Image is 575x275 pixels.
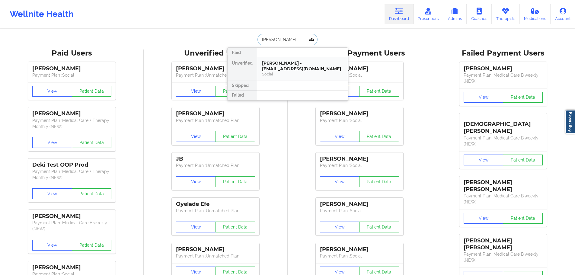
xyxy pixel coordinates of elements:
[359,176,399,187] button: Patient Data
[320,65,399,72] div: [PERSON_NAME]
[464,179,543,193] div: [PERSON_NAME] [PERSON_NAME]
[262,60,343,72] div: [PERSON_NAME] - [EMAIL_ADDRESS][DOMAIN_NAME]
[320,117,399,123] p: Payment Plan : Social
[176,222,216,232] button: View
[436,49,571,58] div: Failed Payment Users
[503,155,543,165] button: Patient Data
[464,155,503,165] button: View
[148,49,283,58] div: Unverified Users
[32,65,111,72] div: [PERSON_NAME]
[359,131,399,142] button: Patient Data
[464,72,543,84] p: Payment Plan : Medical Care Biweekly (NEW)
[464,116,543,135] div: [DEMOGRAPHIC_DATA][PERSON_NAME]
[176,131,216,142] button: View
[32,161,111,168] div: Deki Test OOP Prod
[32,240,72,251] button: View
[464,251,543,263] p: Payment Plan : Medical Care Biweekly (NEW)
[385,4,414,24] a: Dashboard
[359,86,399,97] button: Patient Data
[464,213,503,224] button: View
[503,213,543,224] button: Patient Data
[320,162,399,168] p: Payment Plan : Social
[32,188,72,199] button: View
[320,246,399,253] div: [PERSON_NAME]
[492,4,520,24] a: Therapists
[320,155,399,162] div: [PERSON_NAME]
[176,201,255,208] div: Oyelade Efe
[32,264,111,271] div: [PERSON_NAME]
[176,155,255,162] div: JB
[464,193,543,205] p: Payment Plan : Medical Care Biweekly (NEW)
[216,86,255,97] button: Patient Data
[72,86,112,97] button: Patient Data
[359,222,399,232] button: Patient Data
[176,176,216,187] button: View
[414,4,443,24] a: Prescribers
[228,91,257,100] div: Failed
[464,237,543,251] div: [PERSON_NAME] [PERSON_NAME]
[32,213,111,220] div: [PERSON_NAME]
[320,72,399,78] p: Payment Plan : Social
[176,162,255,168] p: Payment Plan : Unmatched Plan
[32,220,111,232] p: Payment Plan : Medical Care Biweekly (NEW)
[228,57,257,81] div: Unverified
[464,65,543,72] div: [PERSON_NAME]
[32,86,72,97] button: View
[228,81,257,91] div: Skipped
[551,4,575,24] a: Account
[320,131,360,142] button: View
[443,4,467,24] a: Admins
[32,117,111,130] p: Payment Plan : Medical Care + Therapy Monthly (NEW)
[72,188,112,199] button: Patient Data
[216,176,255,187] button: Patient Data
[503,92,543,103] button: Patient Data
[72,240,112,251] button: Patient Data
[262,72,343,77] div: Social
[467,4,492,24] a: Coaches
[176,110,255,117] div: [PERSON_NAME]
[176,65,255,72] div: [PERSON_NAME]
[520,4,551,24] a: Medications
[320,222,360,232] button: View
[216,131,255,142] button: Patient Data
[176,253,255,259] p: Payment Plan : Unmatched Plan
[216,222,255,232] button: Patient Data
[320,253,399,259] p: Payment Plan : Social
[320,176,360,187] button: View
[176,86,216,97] button: View
[320,208,399,214] p: Payment Plan : Social
[32,137,72,148] button: View
[4,49,139,58] div: Paid Users
[32,168,111,181] p: Payment Plan : Medical Care + Therapy Monthly (NEW)
[176,117,255,123] p: Payment Plan : Unmatched Plan
[32,110,111,117] div: [PERSON_NAME]
[176,246,255,253] div: [PERSON_NAME]
[292,49,427,58] div: Skipped Payment Users
[228,48,257,57] div: Paid
[72,137,112,148] button: Patient Data
[565,110,575,134] a: Report Bug
[32,72,111,78] p: Payment Plan : Social
[176,72,255,78] p: Payment Plan : Unmatched Plan
[464,135,543,147] p: Payment Plan : Medical Care Biweekly (NEW)
[464,92,503,103] button: View
[320,110,399,117] div: [PERSON_NAME]
[176,208,255,214] p: Payment Plan : Unmatched Plan
[320,201,399,208] div: [PERSON_NAME]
